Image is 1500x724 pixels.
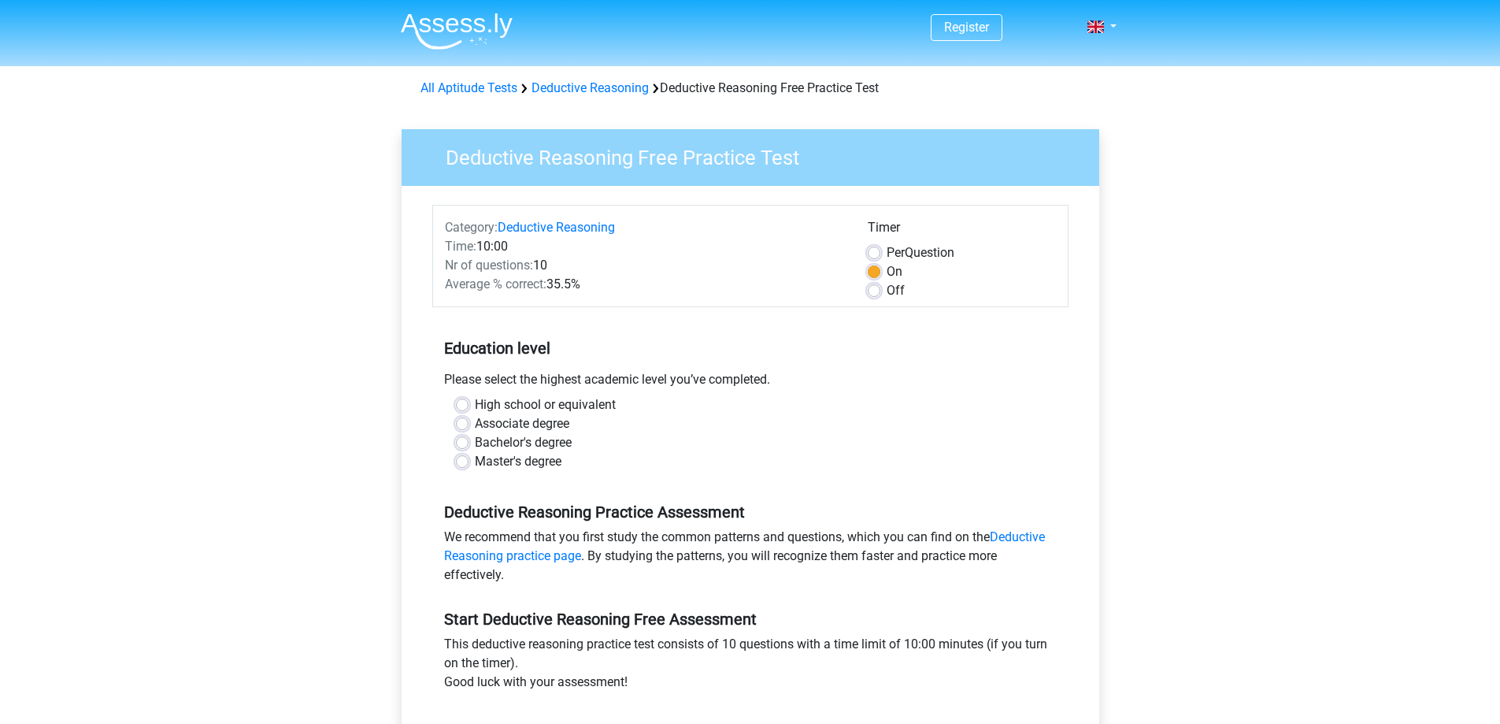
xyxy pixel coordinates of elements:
[444,503,1057,522] h5: Deductive Reasoning Practice Assessment
[887,243,954,262] label: Question
[414,79,1087,98] div: Deductive Reasoning Free Practice Test
[432,370,1069,395] div: Please select the highest academic level you’ve completed.
[887,262,902,281] label: On
[475,433,572,452] label: Bachelor's degree
[432,528,1069,591] div: We recommend that you first study the common patterns and questions, which you can find on the . ...
[401,13,513,50] img: Assessly
[433,256,856,275] div: 10
[498,220,615,235] a: Deductive Reasoning
[444,610,1057,629] h5: Start Deductive Reasoning Free Assessment
[944,20,989,35] a: Register
[887,245,905,260] span: Per
[445,239,476,254] span: Time:
[420,80,517,95] a: All Aptitude Tests
[432,635,1069,698] div: This deductive reasoning practice test consists of 10 questions with a time limit of 10:00 minute...
[475,414,569,433] label: Associate degree
[475,395,616,414] label: High school or equivalent
[433,275,856,294] div: 35.5%
[445,277,546,291] span: Average % correct:
[444,332,1057,364] h5: Education level
[531,80,649,95] a: Deductive Reasoning
[475,452,561,471] label: Master's degree
[445,220,498,235] span: Category:
[427,139,1087,170] h3: Deductive Reasoning Free Practice Test
[433,237,856,256] div: 10:00
[887,281,905,300] label: Off
[445,258,533,273] span: Nr of questions:
[868,218,1056,243] div: Timer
